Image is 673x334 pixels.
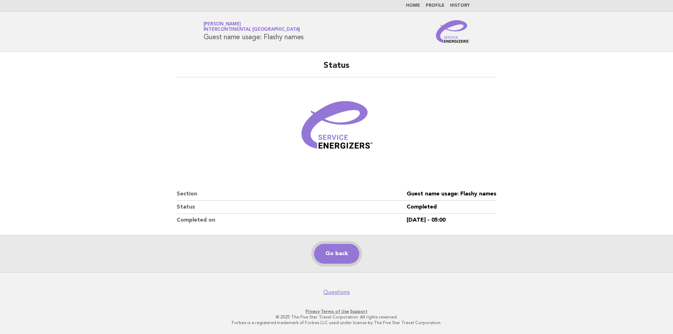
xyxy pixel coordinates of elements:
p: Forbes is a registered trademark of Forbes LLC used under license by The Five Star Travel Corpora... [120,320,553,326]
a: [PERSON_NAME]InterContinental [GEOGRAPHIC_DATA] [203,22,300,32]
span: InterContinental [GEOGRAPHIC_DATA] [203,28,300,32]
h2: Status [177,60,496,77]
a: Privacy [306,309,320,314]
p: · · [120,309,553,314]
a: History [450,4,470,8]
dt: Status [177,201,407,214]
dt: Completed on [177,214,407,227]
dd: Guest name usage: Flashy names [407,188,496,201]
a: Questions [323,289,350,296]
dt: Section [177,188,407,201]
img: Verified [294,86,379,171]
dd: [DATE] - 05:00 [407,214,496,227]
a: Profile [426,4,444,8]
a: Support [350,309,367,314]
a: Go back [314,244,359,264]
img: Service Energizers [436,20,470,43]
p: © 2025 The Five Star Travel Corporation. All rights reserved. [120,314,553,320]
h1: Guest name usage: Flashy names [203,22,304,41]
a: Home [406,4,420,8]
a: Terms of Use [321,309,349,314]
dd: Completed [407,201,496,214]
